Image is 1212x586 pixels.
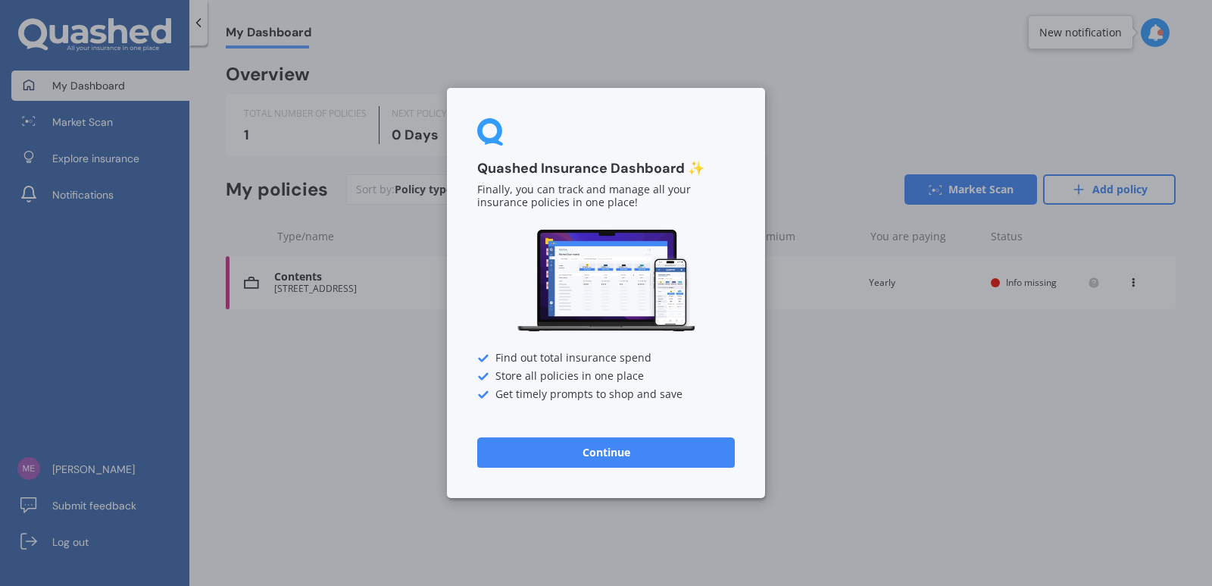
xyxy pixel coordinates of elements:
p: Finally, you can track and manage all your insurance policies in one place! [477,184,735,210]
div: Find out total insurance spend [477,353,735,365]
button: Continue [477,437,735,468]
div: Get timely prompts to shop and save [477,389,735,401]
h3: Quashed Insurance Dashboard ✨ [477,160,735,177]
img: Dashboard [515,227,697,334]
div: Store all policies in one place [477,371,735,383]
